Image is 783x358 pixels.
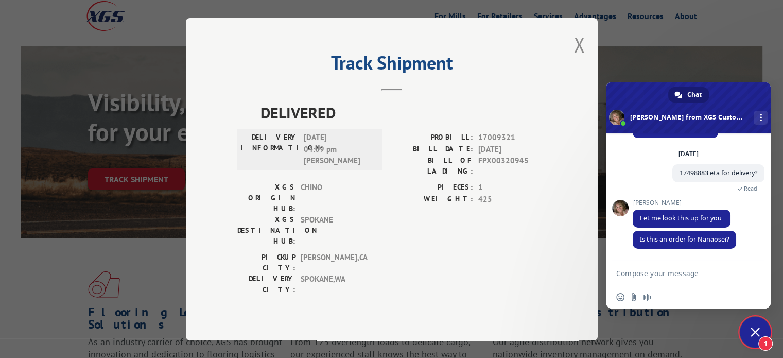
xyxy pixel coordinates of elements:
[478,143,546,155] span: [DATE]
[304,132,373,167] span: [DATE] 04:09 pm [PERSON_NAME]
[758,336,773,351] span: 1
[680,168,757,177] span: 17498883 eta for delivery?
[643,293,651,301] span: Audio message
[237,56,546,75] h2: Track Shipment
[301,182,370,214] span: CHINO
[744,185,757,192] span: Read
[640,235,729,244] span: Is this an order for Nanaosei?
[573,31,585,58] button: Close modal
[237,182,295,214] label: XGS ORIGIN HUB:
[237,214,295,247] label: XGS DESTINATION HUB:
[237,274,295,295] label: DELIVERY CITY:
[633,199,730,207] span: [PERSON_NAME]
[740,317,771,348] a: Close chat
[478,155,546,177] span: FPX00320945
[392,132,473,144] label: PROBILL:
[668,87,709,103] a: Chat
[616,260,740,286] textarea: Compose your message...
[478,132,546,144] span: 17009321
[640,214,723,223] span: Let me look this up for you.
[260,101,546,124] span: DELIVERED
[630,293,638,301] span: Send a file
[616,293,624,301] span: Insert an emoji
[678,151,699,157] div: [DATE]
[301,214,370,247] span: SPOKANE
[301,252,370,274] span: [PERSON_NAME] , CA
[392,155,473,177] label: BILL OF LADING:
[392,193,473,205] label: WEIGHT:
[687,87,702,103] span: Chat
[392,143,473,155] label: BILL DATE:
[478,193,546,205] span: 425
[301,274,370,295] span: SPOKANE , WA
[478,182,546,194] span: 1
[237,252,295,274] label: PICKUP CITY:
[392,182,473,194] label: PIECES:
[240,132,299,167] label: DELIVERY INFORMATION:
